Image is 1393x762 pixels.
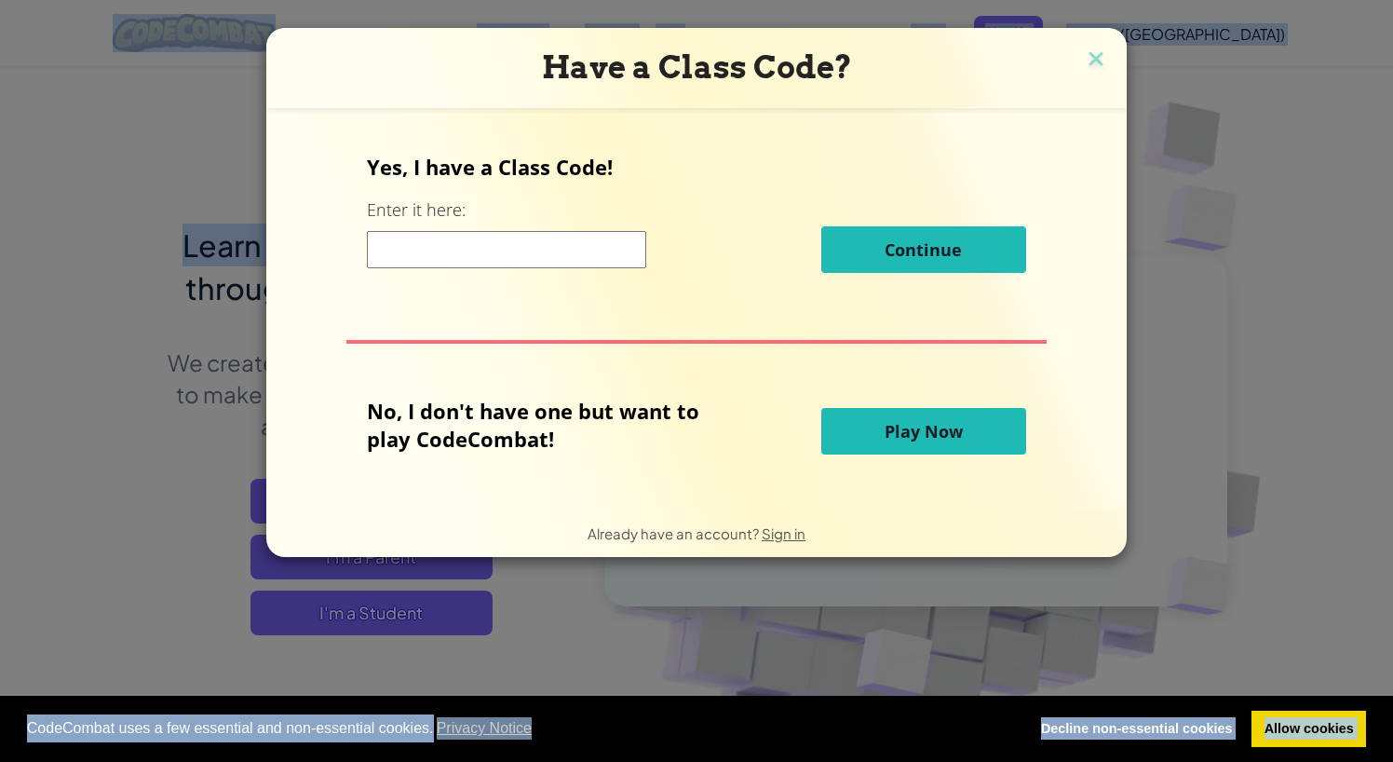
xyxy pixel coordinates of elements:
a: deny cookies [1028,711,1245,748]
span: Play Now [885,420,963,442]
a: Sign in [762,524,805,542]
span: Continue [885,238,962,261]
span: Already have an account? [588,524,762,542]
a: learn more about cookies [434,714,535,742]
img: close icon [1084,47,1108,75]
label: Enter it here: [367,198,466,222]
p: Yes, I have a Class Code! [367,153,1025,181]
button: Play Now [821,408,1026,455]
a: allow cookies [1251,711,1366,748]
span: CodeCombat uses a few essential and non-essential cookies. [27,714,1014,742]
button: Continue [821,226,1026,273]
span: Have a Class Code? [542,48,852,86]
p: No, I don't have one but want to play CodeCombat! [367,397,727,453]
